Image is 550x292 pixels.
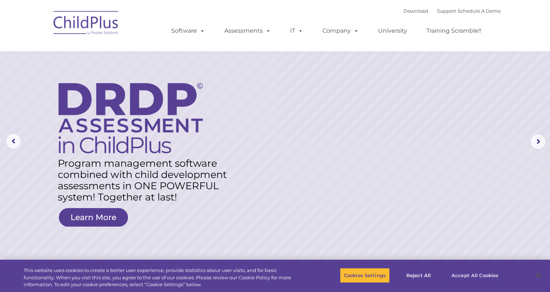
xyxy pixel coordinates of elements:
a: IT [283,24,310,38]
button: Cookies Settings [340,268,390,283]
a: University [371,24,414,38]
img: DRDP Assessment in ChildPlus [59,83,203,153]
span: Last name [101,48,123,53]
a: Training Scramble!! [419,24,489,38]
font: | [404,8,501,14]
button: Reject All [396,268,441,283]
a: Download [404,8,428,14]
span: Phone number [101,78,132,83]
a: Learn More [59,208,128,227]
a: Assessments [217,24,278,38]
button: Close [530,267,546,283]
img: ChildPlus by Procare Solutions [50,6,123,42]
rs-layer: Program management software combined with child development assessments in ONE POWERFUL system! T... [58,158,234,203]
a: Software [164,24,212,38]
button: Accept All Cookies [447,268,502,283]
a: Support [437,8,456,14]
div: This website uses cookies to create a better user experience, provide statistics about user visit... [24,267,302,288]
a: Schedule A Demo [458,8,501,14]
a: Company [315,24,366,38]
